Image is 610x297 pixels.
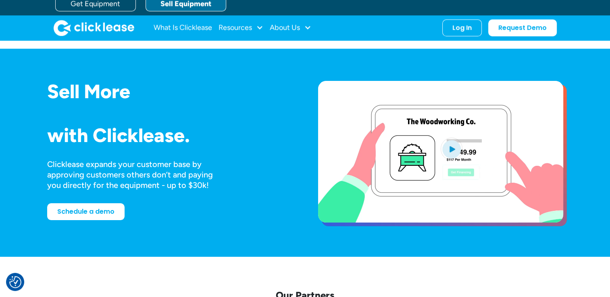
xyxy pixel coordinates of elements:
img: Blue play button logo on a light blue circular background [441,138,462,160]
h1: Sell More [47,81,292,102]
a: Schedule a demo [47,203,125,220]
a: Request Demo [488,19,557,36]
img: Revisit consent button [9,276,21,288]
div: Resources [219,20,263,36]
a: What Is Clicklease [154,20,212,36]
a: home [54,20,134,36]
a: open lightbox [318,81,563,223]
img: Clicklease logo [54,20,134,36]
div: Log In [452,24,472,32]
div: Clicklease expands your customer base by approving customers others don’t and paying you directly... [47,159,228,190]
button: Consent Preferences [9,276,21,288]
div: About Us [270,20,311,36]
h1: with Clicklease. [47,125,292,146]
